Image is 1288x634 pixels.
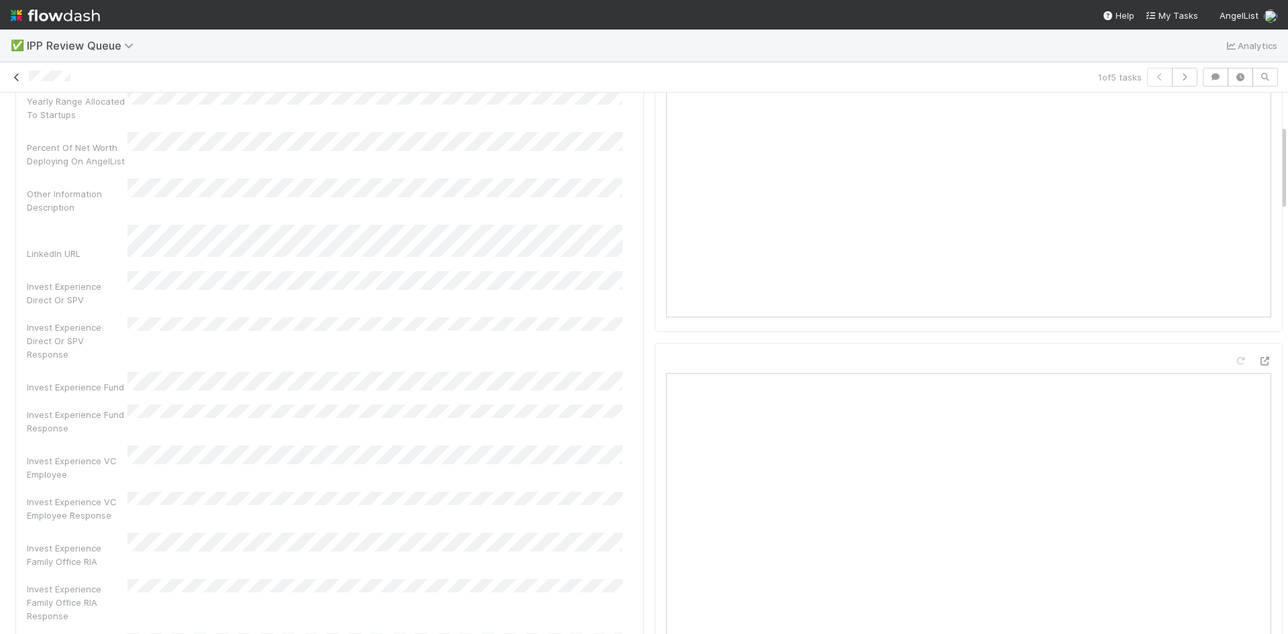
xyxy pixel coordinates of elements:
[1098,70,1142,84] span: 1 of 5 tasks
[27,408,127,435] div: Invest Experience Fund Response
[27,321,127,361] div: Invest Experience Direct Or SPV Response
[1145,10,1198,21] span: My Tasks
[27,95,127,121] div: Yearly Range Allocated To Startups
[1220,10,1258,21] span: AngelList
[27,454,127,481] div: Invest Experience VC Employee
[11,4,100,27] img: logo-inverted-e16ddd16eac7371096b0.svg
[27,247,127,260] div: LinkedIn URL
[1264,9,1277,23] img: avatar_0c8687a4-28be-40e9-aba5-f69283dcd0e7.png
[1224,38,1277,54] a: Analytics
[27,380,127,394] div: Invest Experience Fund
[27,582,127,623] div: Invest Experience Family Office RIA Response
[27,39,140,52] span: IPP Review Queue
[1102,9,1134,22] div: Help
[27,141,127,168] div: Percent Of Net Worth Deploying On AngelList
[11,40,24,51] span: ✅
[27,541,127,568] div: Invest Experience Family Office RIA
[27,187,127,214] div: Other Information Description
[27,280,127,307] div: Invest Experience Direct Or SPV
[1145,9,1198,22] a: My Tasks
[27,495,127,522] div: Invest Experience VC Employee Response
